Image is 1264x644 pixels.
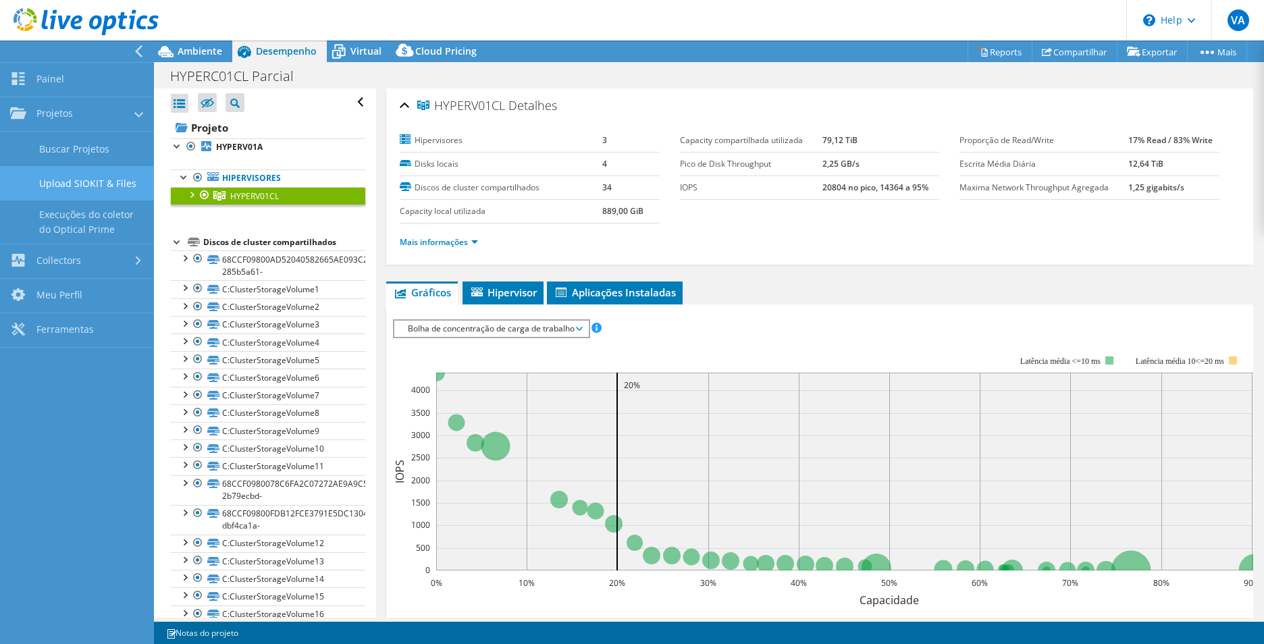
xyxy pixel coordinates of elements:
[1128,182,1184,193] b: 1,25 gigabits/s
[860,593,919,608] text: Capacidade
[157,624,248,641] a: Notas do projeto
[164,69,315,84] h1: HYPERC01CL Parcial
[171,404,365,422] a: C:ClusterStorageVolume8
[968,41,1032,62] a: Reports
[959,134,1128,147] label: Proporção de Read/Write
[171,535,365,552] a: C:ClusterStorageVolume12
[700,577,716,589] text: 30%
[171,457,365,475] a: C:ClusterStorageVolume11
[400,157,602,171] label: Disks locais
[392,460,407,483] text: IOPS
[430,577,442,589] text: 0%
[171,298,365,316] a: C:ClusterStorageVolume2
[411,497,430,508] text: 1500
[1062,577,1078,589] text: 70%
[171,475,365,505] a: 68CCF0980078C6FA2C07272AE9A9C599-2b79ecbd-
[1153,577,1169,589] text: 80%
[401,321,581,337] span: Bolha de concentração de carga de trabalho
[171,606,365,623] a: C:ClusterStorageVolume16
[822,182,928,193] b: 20804 no pico, 14364 a 95%
[519,577,535,589] text: 10%
[602,182,612,193] b: 34
[1244,577,1260,589] text: 90%
[881,577,897,589] text: 50%
[411,452,430,463] text: 2500
[1020,356,1101,366] tspan: Latência média <=10 ms
[256,45,317,57] span: Desempenho
[171,169,365,187] a: Hipervisores
[171,351,365,369] a: C:ClusterStorageVolume5
[554,286,676,299] span: Aplicações Instaladas
[171,552,365,570] a: C:ClusterStorageVolume13
[411,475,430,486] text: 2000
[171,422,365,439] a: C:ClusterStorageVolume9
[822,134,858,146] b: 79,12 TiB
[411,384,430,396] text: 4000
[171,250,365,280] a: 68CCF09800AD52040582665AE093C262-285b5a61-
[602,205,643,217] b: 889,00 GiB
[171,117,365,138] a: Projeto
[1128,158,1163,169] b: 12,64 TiB
[972,577,988,589] text: 60%
[171,587,365,605] a: C:ClusterStorageVolume15
[171,316,365,333] a: C:ClusterStorageVolume3
[203,234,365,250] div: Discos de cluster compartilhados
[171,138,365,156] a: HYPERV01A
[230,190,279,202] span: HYPERV01CL
[171,570,365,587] a: C:ClusterStorageVolume14
[959,181,1128,194] label: Maxima Network Throughput Agregada
[178,45,222,57] span: Ambiente
[171,369,365,386] a: C:ClusterStorageVolume6
[393,286,451,299] span: Gráficos
[171,187,365,205] a: HYPERV01CL
[822,158,860,169] b: 2,25 GB/s
[1032,41,1117,62] a: Compartilhar
[400,236,478,248] a: Mais informações
[508,97,557,113] span: Detalhes
[609,577,625,589] text: 20%
[400,205,602,218] label: Capacity local utilizada
[216,141,263,153] b: HYPERV01A
[602,134,607,146] b: 3
[411,519,430,531] text: 1000
[350,45,381,57] span: Virtual
[680,157,823,171] label: Pico de Disk Throughput
[1117,41,1188,62] a: Exportar
[171,439,365,457] a: C:ClusterStorageVolume10
[624,379,640,391] text: 20%
[1228,9,1249,31] span: VA
[411,429,430,441] text: 3000
[959,157,1128,171] label: Escrita Média Diária
[1187,41,1247,62] a: Mais
[171,505,365,535] a: 68CCF09800FDB12FCE3791E5DC130459-dbf4ca1a-
[415,45,477,57] span: Cloud Pricing
[416,542,430,554] text: 500
[1128,134,1213,146] b: 17% Read / 83% Write
[400,181,602,194] label: Discos de cluster compartilhados
[417,99,505,113] span: HYPERV01CL
[425,564,430,576] text: 0
[680,134,823,147] label: Capacity compartilhada utilizada
[400,134,602,147] label: Hipervisores
[602,158,607,169] b: 4
[171,333,365,351] a: C:ClusterStorageVolume4
[1136,356,1224,366] tspan: Latência média 10<=20 ms
[791,577,807,589] text: 40%
[1143,14,1155,26] svg: \n
[469,286,537,299] span: Hipervisor
[680,181,823,194] label: IOPS
[171,387,365,404] a: C:ClusterStorageVolume7
[171,280,365,298] a: C:ClusterStorageVolume1
[411,407,430,419] text: 3500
